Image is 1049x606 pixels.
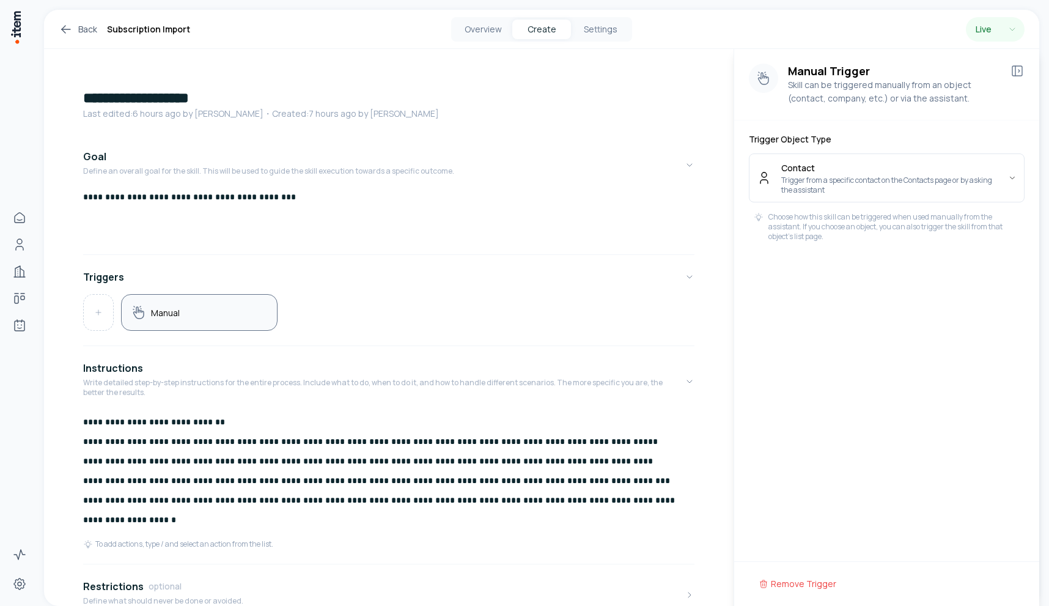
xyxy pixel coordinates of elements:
button: Triggers [83,260,694,294]
p: Last edited: 6 hours ago by [PERSON_NAME] ・Created: 7 hours ago by [PERSON_NAME] [83,108,694,120]
div: Triggers [83,294,694,341]
h1: Subscription Import [107,22,190,37]
h4: Goal [83,149,106,164]
button: Settings [571,20,630,39]
h5: Manual [151,307,180,319]
div: GoalDefine an overall goal for the skill. This will be used to guide the skill execution towards ... [83,191,694,249]
button: Remove Trigger [749,572,846,596]
div: To add actions, type / and select an action from the list. [83,539,273,549]
div: InstructionsWrite detailed step-by-step instructions for the entire process. Include what to do, ... [83,412,694,559]
a: Agents [7,313,32,338]
img: Item Brain Logo [10,10,22,45]
h4: Instructions [83,361,143,375]
a: Settings [7,572,32,596]
p: Define what should never be done or avoided. [83,596,243,606]
label: Trigger Object Type [749,135,1025,144]
p: Write detailed step-by-step instructions for the entire process. Include what to do, when to do i... [83,378,685,397]
button: Overview [454,20,512,39]
a: Deals [7,286,32,311]
a: Activity [7,542,32,567]
h3: Manual Trigger [788,64,1000,78]
h4: Restrictions [83,579,144,594]
h4: Triggers [83,270,124,284]
button: GoalDefine an overall goal for the skill. This will be used to guide the skill execution towards ... [83,139,694,191]
p: Define an overall goal for the skill. This will be used to guide the skill execution towards a sp... [83,166,454,176]
a: Back [59,22,97,37]
p: Choose how this skill can be triggered when used manually from the assistant. If you choose an ob... [768,212,1020,242]
button: Create [512,20,571,39]
button: InstructionsWrite detailed step-by-step instructions for the entire process. Include what to do, ... [83,351,694,412]
p: Skill can be triggered manually from an object (contact, company, etc.) or via the assistant. [788,78,1000,105]
a: Home [7,205,32,230]
span: optional [149,580,182,593]
a: People [7,232,32,257]
a: Companies [7,259,32,284]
